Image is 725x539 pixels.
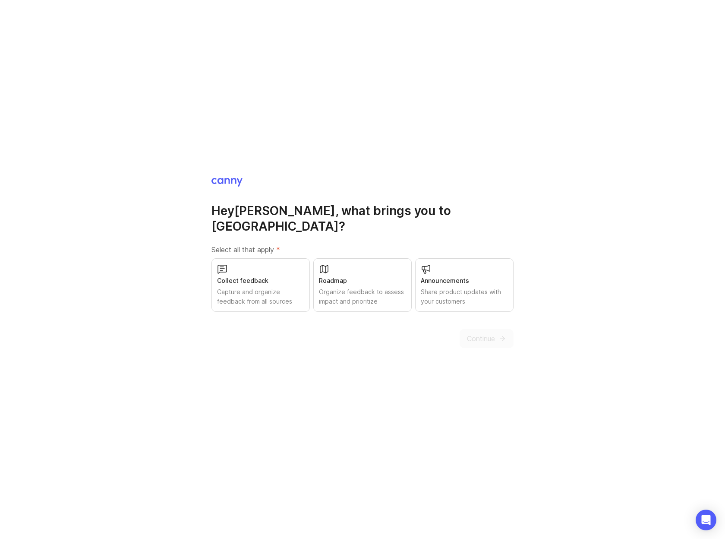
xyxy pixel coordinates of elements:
div: Collect feedback [217,276,304,285]
button: Collect feedbackCapture and organize feedback from all sources [211,258,310,312]
div: Roadmap [319,276,406,285]
button: RoadmapOrganize feedback to assess impact and prioritize [313,258,412,312]
div: Open Intercom Messenger [696,510,716,530]
div: Announcements [421,276,508,285]
label: Select all that apply [211,244,514,255]
h1: Hey [PERSON_NAME] , what brings you to [GEOGRAPHIC_DATA]? [211,203,514,234]
img: Canny Home [211,178,243,187]
div: Organize feedback to assess impact and prioritize [319,287,406,306]
button: AnnouncementsShare product updates with your customers [415,258,514,312]
div: Share product updates with your customers [421,287,508,306]
div: Capture and organize feedback from all sources [217,287,304,306]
